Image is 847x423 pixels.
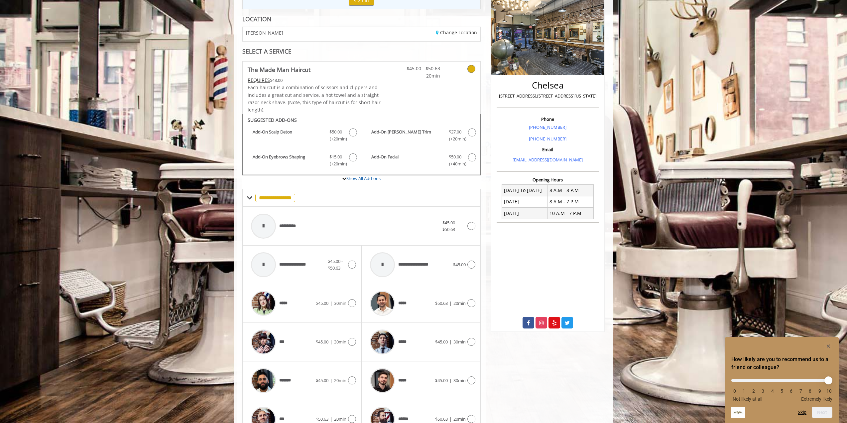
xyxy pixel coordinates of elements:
td: 10 A.M - 7 P.M [547,208,593,219]
span: $50.63 [435,416,448,422]
p: [STREET_ADDRESS],[STREET_ADDRESS][US_STATE] [498,93,597,100]
span: (+20min ) [445,135,465,142]
li: 7 [797,388,804,394]
span: $45.00 [435,377,448,383]
li: 1 [741,388,747,394]
td: 8 A.M - 7 P.M [547,196,593,207]
a: [PHONE_NUMBER] [529,136,566,142]
span: 30min [453,377,466,383]
a: [EMAIL_ADDRESS][DOMAIN_NAME] [513,157,583,163]
li: 2 [750,388,757,394]
span: | [330,416,332,422]
h3: Phone [498,117,597,121]
span: | [449,339,452,345]
label: Add-On Scalp Detox [246,128,358,144]
li: 3 [760,388,766,394]
span: 30min [334,300,346,306]
li: 10 [826,388,832,394]
span: $45.00 - $50.63 [442,220,457,233]
span: $45.00 - $50.63 [328,258,343,271]
td: [DATE] [502,208,548,219]
label: Add-On Facial [365,153,477,169]
a: Change Location [436,29,477,36]
span: (+20min ) [326,135,346,142]
span: 30min [334,339,346,345]
a: [PHONE_NUMBER] [529,124,566,130]
span: $50.63 [435,300,448,306]
h2: Chelsea [498,81,597,90]
span: Extremely likely [801,396,832,402]
span: (+40min ) [445,160,465,167]
b: The Made Man Haircut [248,65,310,74]
h3: Email [498,147,597,152]
span: $50.63 [316,416,328,422]
div: How likely are you to recommend us to a friend or colleague? Select an option from 0 to 10, with ... [731,374,832,402]
span: $45.00 [435,339,448,345]
span: 20min [334,416,346,422]
button: Hide survey [824,342,832,350]
button: Skip [798,410,806,415]
span: Each haircut is a combination of scissors and clippers and includes a great cut and service, a ho... [248,84,381,113]
b: Add-On Facial [371,153,442,167]
td: [DATE] To [DATE] [502,185,548,196]
div: How likely are you to recommend us to a friend or colleague? Select an option from 0 to 10, with ... [731,342,832,418]
span: | [330,377,332,383]
span: 20min [401,72,440,80]
span: $45.00 [316,300,328,306]
b: SUGGESTED ADD-ONS [248,117,297,123]
li: 4 [769,388,776,394]
span: (+20min ) [326,160,346,167]
span: $45.00 [316,339,328,345]
span: 20min [453,416,466,422]
li: 5 [779,388,785,394]
b: Add-On Eyebrows Shaping [253,153,323,167]
span: $45.00 [453,262,466,268]
button: Next question [812,407,832,418]
span: Not likely at all [733,396,762,402]
b: LOCATION [242,15,271,23]
li: 0 [731,388,738,394]
li: 9 [816,388,823,394]
div: SELECT A SERVICE [242,48,481,55]
h3: Opening Hours [497,177,599,182]
span: 20min [334,377,346,383]
td: 8 A.M - 8 P.M [547,185,593,196]
span: | [330,339,332,345]
span: $45.00 - $50.63 [401,65,440,72]
span: $27.00 [449,128,461,135]
div: The Made Man Haircut Add-onS [242,114,481,176]
span: $50.00 [449,153,461,160]
span: 20min [453,300,466,306]
span: | [449,416,452,422]
div: $48.00 [248,77,381,84]
span: 30min [453,339,466,345]
li: 8 [807,388,813,394]
label: Add-On Beard Trim [365,128,477,144]
span: | [449,300,452,306]
span: | [330,300,332,306]
span: | [449,377,452,383]
span: $50.00 [329,128,342,135]
a: Show All Add-ons [346,175,381,181]
b: Add-On Scalp Detox [253,128,323,142]
span: This service needs some Advance to be paid before we block your appointment [248,77,270,83]
li: 6 [788,388,794,394]
label: Add-On Eyebrows Shaping [246,153,358,169]
span: [PERSON_NAME] [246,30,283,35]
td: [DATE] [502,196,548,207]
span: $45.00 [316,377,328,383]
b: Add-On [PERSON_NAME] Trim [371,128,442,142]
h2: How likely are you to recommend us to a friend or colleague? Select an option from 0 to 10, with ... [731,355,832,371]
span: $15.00 [329,153,342,160]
